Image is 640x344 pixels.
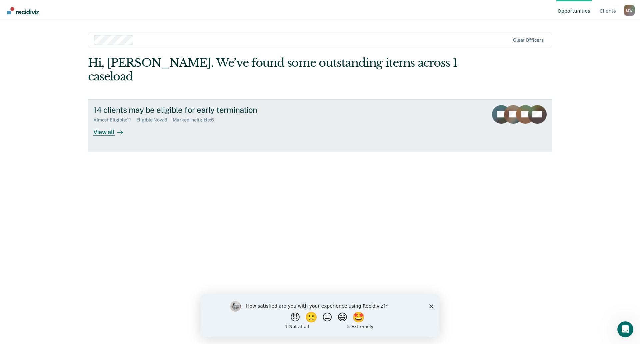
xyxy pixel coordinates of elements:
iframe: Survey by Kim from Recidiviz [201,294,439,337]
div: 14 clients may be eligible for early termination [93,105,327,115]
button: Profile dropdown button [624,5,635,16]
div: Eligible Now : 3 [136,117,173,123]
div: View all [93,123,131,136]
div: Hi, [PERSON_NAME]. We’ve found some outstanding items across 1 caseload [88,56,459,83]
div: Almost Eligible : 11 [93,117,136,123]
img: Recidiviz [7,7,39,14]
iframe: Intercom live chat [617,321,633,337]
div: M W [624,5,635,16]
div: Clear officers [513,37,544,43]
a: 14 clients may be eligible for early terminationAlmost Eligible:11Eligible Now:3Marked Ineligible... [88,99,552,152]
div: Marked Ineligible : 6 [173,117,219,123]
